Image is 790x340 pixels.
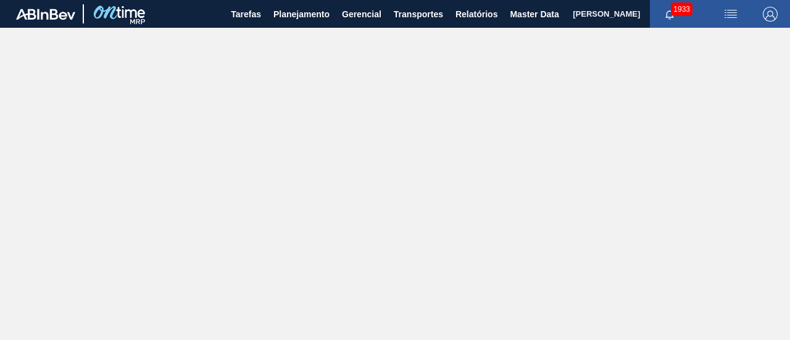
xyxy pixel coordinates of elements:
[342,7,381,22] span: Gerencial
[231,7,261,22] span: Tarefas
[650,6,689,23] button: Notificações
[16,9,75,20] img: TNhmsLtSVTkK8tSr43FrP2fwEKptu5GPRR3wAAAABJRU5ErkJggg==
[394,7,443,22] span: Transportes
[455,7,497,22] span: Relatórios
[273,7,330,22] span: Planejamento
[510,7,559,22] span: Master Data
[671,2,692,16] span: 1933
[763,7,778,22] img: Logout
[723,7,738,22] img: userActions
